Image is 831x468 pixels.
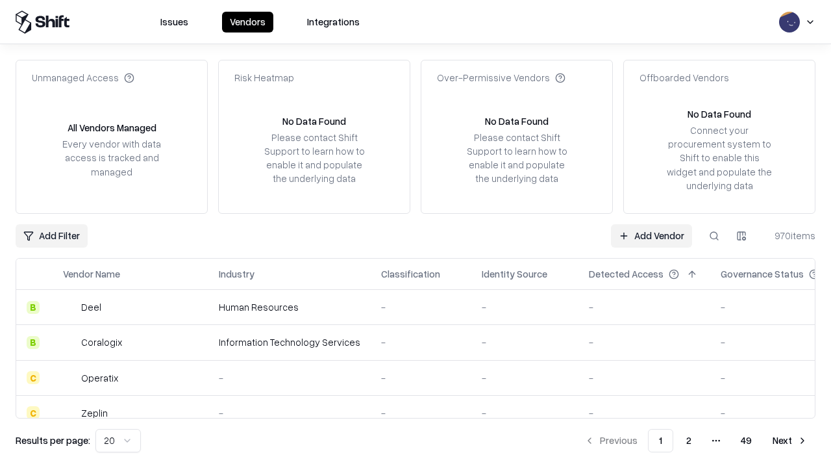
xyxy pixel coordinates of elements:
[763,229,815,242] div: 970 items
[721,267,804,281] div: Governance Status
[222,12,273,32] button: Vendors
[765,429,815,452] button: Next
[63,301,76,314] img: Deel
[81,406,108,420] div: Zeplin
[27,406,40,419] div: C
[611,224,692,248] a: Add Vendor
[482,267,547,281] div: Identity Source
[381,371,461,385] div: -
[589,335,700,349] div: -
[482,371,568,385] div: -
[381,267,440,281] div: Classification
[16,224,88,248] button: Add Filter
[639,71,729,84] div: Offboarded Vendors
[577,429,815,452] nav: pagination
[63,371,76,384] img: Operatix
[219,267,254,281] div: Industry
[482,300,568,314] div: -
[63,336,76,349] img: Coralogix
[648,429,673,452] button: 1
[589,267,664,281] div: Detected Access
[27,301,40,314] div: B
[589,371,700,385] div: -
[381,335,461,349] div: -
[81,371,118,385] div: Operatix
[27,336,40,349] div: B
[437,71,565,84] div: Over-Permissive Vendors
[68,121,156,135] div: All Vendors Managed
[32,71,134,84] div: Unmanaged Access
[63,406,76,419] img: Zeplin
[463,131,571,186] div: Please contact Shift Support to learn how to enable it and populate the underlying data
[589,406,700,420] div: -
[589,300,700,314] div: -
[381,406,461,420] div: -
[260,131,368,186] div: Please contact Shift Support to learn how to enable it and populate the underlying data
[81,300,101,314] div: Deel
[58,137,166,178] div: Every vendor with data access is tracked and managed
[485,114,549,128] div: No Data Found
[482,406,568,420] div: -
[219,300,360,314] div: Human Resources
[299,12,367,32] button: Integrations
[665,123,773,192] div: Connect your procurement system to Shift to enable this widget and populate the underlying data
[81,335,122,349] div: Coralogix
[219,406,360,420] div: -
[482,335,568,349] div: -
[219,335,360,349] div: Information Technology Services
[381,300,461,314] div: -
[153,12,196,32] button: Issues
[234,71,294,84] div: Risk Heatmap
[730,429,762,452] button: 49
[676,429,702,452] button: 2
[16,434,90,447] p: Results per page:
[63,267,120,281] div: Vendor Name
[282,114,346,128] div: No Data Found
[27,371,40,384] div: C
[219,371,360,385] div: -
[688,107,751,121] div: No Data Found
